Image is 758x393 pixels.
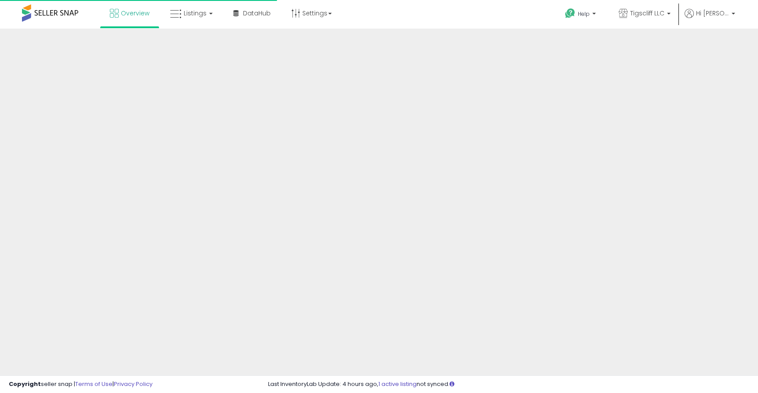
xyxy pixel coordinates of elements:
[114,380,152,388] a: Privacy Policy
[565,8,576,19] i: Get Help
[578,10,590,18] span: Help
[450,381,454,387] i: Click here to read more about un-synced listings.
[75,380,112,388] a: Terms of Use
[696,9,729,18] span: Hi [PERSON_NAME]
[243,9,271,18] span: DataHub
[378,380,417,388] a: 1 active listing
[184,9,207,18] span: Listings
[268,380,749,389] div: Last InventoryLab Update: 4 hours ago, not synced.
[630,9,664,18] span: Tigscliff LLC
[9,380,41,388] strong: Copyright
[685,9,735,29] a: Hi [PERSON_NAME]
[9,380,152,389] div: seller snap | |
[121,9,149,18] span: Overview
[558,1,605,29] a: Help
